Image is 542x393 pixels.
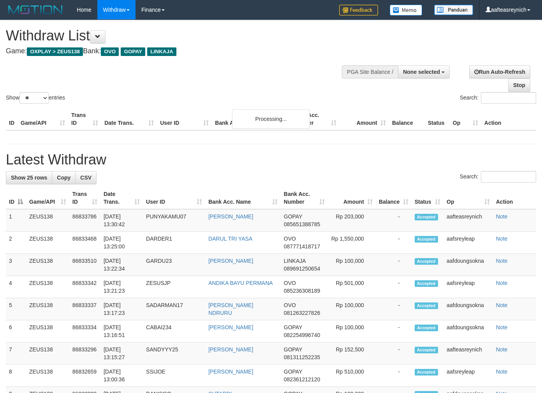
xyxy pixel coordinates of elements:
td: ZESUSJP [143,276,205,298]
th: Balance [389,108,425,130]
a: [PERSON_NAME] [208,324,253,330]
span: GOPAY [284,324,302,330]
span: Accepted [415,302,438,309]
th: Op [450,108,481,130]
span: Accepted [415,325,438,331]
td: ZEUS138 [26,320,69,342]
input: Search: [481,92,536,104]
th: Op: activate to sort column ascending [443,187,493,209]
span: OVO [284,280,296,286]
th: Date Trans. [101,108,157,130]
th: User ID: activate to sort column ascending [143,187,205,209]
td: aafdoungsokna [443,298,493,320]
a: Note [496,213,508,220]
th: Action [493,187,536,209]
a: ANDIKA BAYU PERMANA [208,280,273,286]
td: [DATE] 13:16:51 [100,320,143,342]
td: 5 [6,298,26,320]
span: OVO [284,302,296,308]
td: - [376,276,412,298]
td: [DATE] 13:22:34 [100,254,143,276]
input: Search: [481,171,536,183]
span: Copy 082254996740 to clipboard [284,332,320,338]
a: [PERSON_NAME] NDRURU [208,302,253,316]
td: DARDER1 [143,232,205,254]
span: GOPAY [121,47,145,56]
span: OVO [101,47,119,56]
span: Copy 089691250654 to clipboard [284,265,320,272]
td: - [376,254,412,276]
span: OVO [284,236,296,242]
a: Stop [508,79,530,92]
select: Showentries [19,92,49,104]
td: aafsreyleap [443,365,493,387]
td: PUNYAKAMU07 [143,209,205,232]
td: [DATE] 13:15:27 [100,342,143,365]
td: 1 [6,209,26,232]
span: Copy 081311252235 to clipboard [284,354,320,360]
td: 86833334 [69,320,100,342]
a: Note [496,302,508,308]
td: 86833337 [69,298,100,320]
td: 8 [6,365,26,387]
td: 86833342 [69,276,100,298]
a: CSV [75,171,97,184]
th: Game/API: activate to sort column ascending [26,187,69,209]
td: [DATE] 13:21:23 [100,276,143,298]
span: OXPLAY > ZEUS138 [27,47,83,56]
td: ZEUS138 [26,254,69,276]
a: Copy [52,171,76,184]
a: Note [496,346,508,353]
img: Feedback.jpg [339,5,378,16]
td: Rp 152,500 [328,342,376,365]
label: Search: [460,171,536,183]
img: panduan.png [434,5,473,15]
span: Accepted [415,258,438,265]
a: Note [496,236,508,242]
span: Accepted [415,214,438,220]
th: Bank Acc. Name [212,108,290,130]
td: aafteasreynich [443,342,493,365]
th: Bank Acc. Number [290,108,339,130]
td: GARDU23 [143,254,205,276]
td: aafdoungsokna [443,254,493,276]
td: aafdoungsokna [443,320,493,342]
label: Show entries [6,92,65,104]
th: Status: activate to sort column ascending [412,187,443,209]
h1: Withdraw List [6,28,354,44]
button: None selected [398,65,450,79]
td: [DATE] 13:25:00 [100,232,143,254]
a: [PERSON_NAME] [208,258,253,264]
th: Trans ID: activate to sort column ascending [69,187,100,209]
td: 7 [6,342,26,365]
td: Rp 100,000 [328,298,376,320]
th: Game/API [18,108,68,130]
td: SSIJOE [143,365,205,387]
td: ZEUS138 [26,298,69,320]
th: Bank Acc. Name: activate to sort column ascending [205,187,281,209]
span: Accepted [415,236,438,243]
h1: Latest Withdraw [6,152,536,168]
a: [PERSON_NAME] [208,369,253,375]
td: - [376,298,412,320]
span: Show 25 rows [11,175,47,181]
td: 86832659 [69,365,100,387]
td: Rp 501,000 [328,276,376,298]
img: MOTION_logo.png [6,4,65,16]
td: 3 [6,254,26,276]
td: ZEUS138 [26,232,69,254]
td: SADARMAN17 [143,298,205,320]
a: [PERSON_NAME] [208,213,253,220]
td: 6 [6,320,26,342]
th: Balance: activate to sort column ascending [376,187,412,209]
td: 4 [6,276,26,298]
th: Amount: activate to sort column ascending [328,187,376,209]
td: [DATE] 13:30:42 [100,209,143,232]
span: GOPAY [284,346,302,353]
td: aafsreyleap [443,232,493,254]
td: - [376,209,412,232]
span: GOPAY [284,213,302,220]
td: aafteasreynich [443,209,493,232]
a: Run Auto-Refresh [469,65,530,79]
td: 86833786 [69,209,100,232]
